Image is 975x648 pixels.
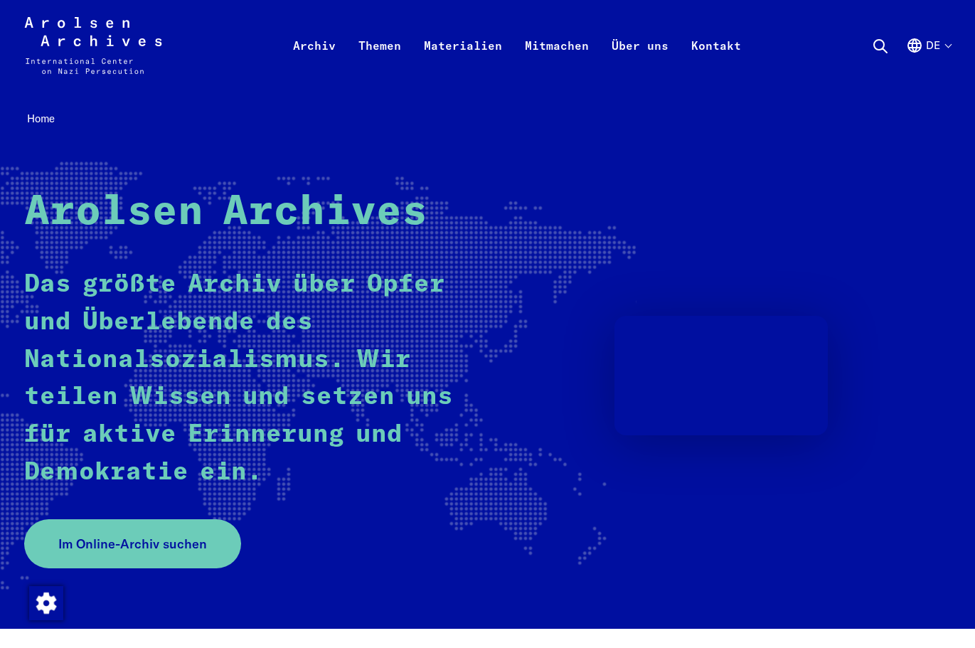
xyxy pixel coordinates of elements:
[282,34,347,91] a: Archiv
[24,191,427,233] strong: Arolsen Archives
[27,112,55,125] span: Home
[24,266,462,491] p: Das größte Archiv über Opfer und Überlebende des Nationalsozialismus. Wir teilen Wissen und setze...
[58,534,207,553] span: Im Online-Archiv suchen
[282,17,752,74] nav: Primär
[906,37,951,88] button: Deutsch, Sprachauswahl
[680,34,752,91] a: Kontakt
[24,519,241,568] a: Im Online-Archiv suchen
[412,34,513,91] a: Materialien
[24,108,951,129] nav: Breadcrumb
[28,585,63,620] div: Zustimmung ändern
[513,34,600,91] a: Mitmachen
[600,34,680,91] a: Über uns
[347,34,412,91] a: Themen
[29,586,63,620] img: Zustimmung ändern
